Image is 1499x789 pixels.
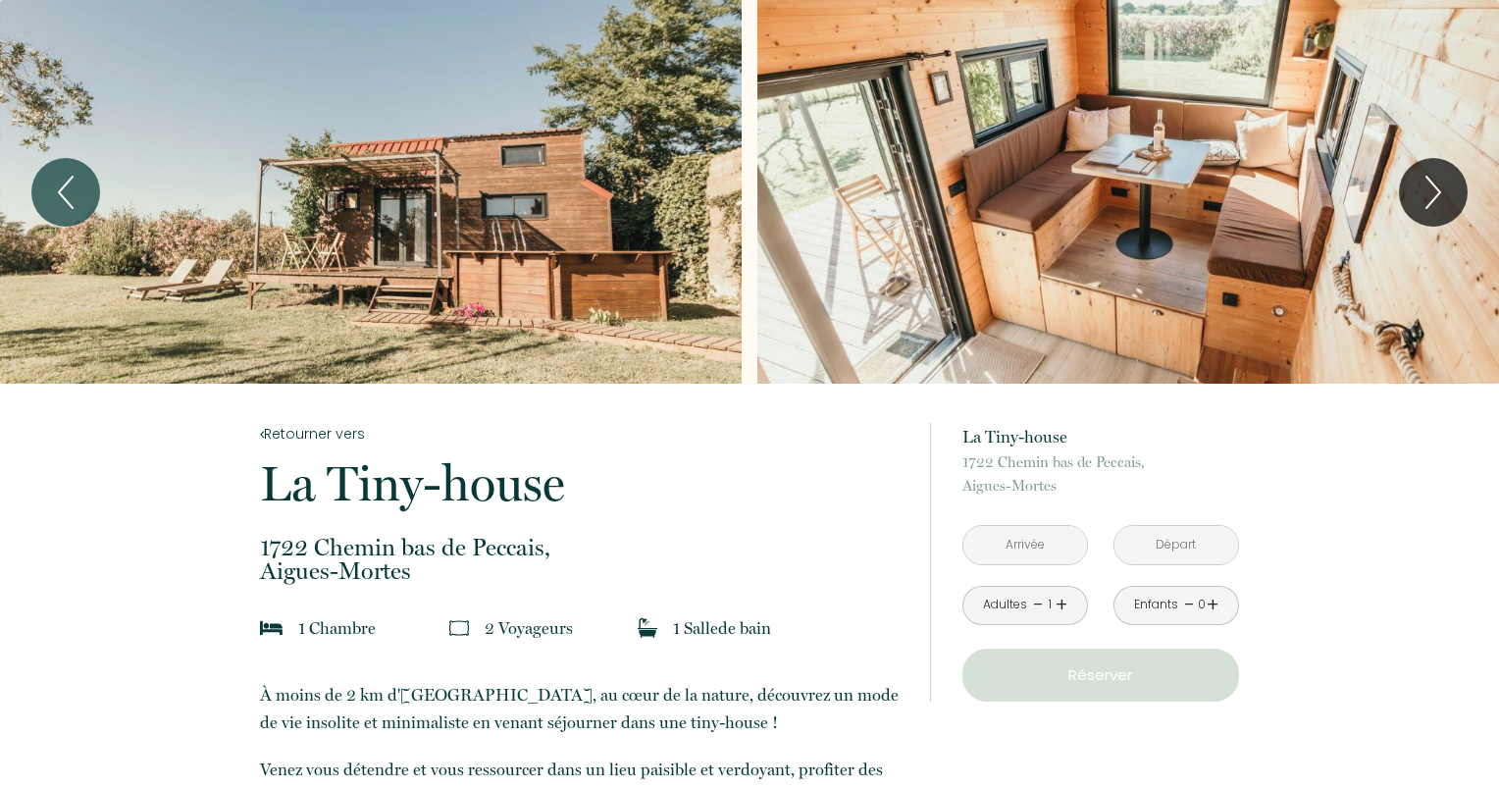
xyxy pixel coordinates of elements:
[963,526,1087,564] input: Arrivée
[983,596,1027,614] div: Adultes
[962,649,1239,702] button: Réserver
[1033,590,1044,620] a: -
[260,536,904,559] span: 1722 Chemin bas de Peccais,
[1114,526,1238,564] input: Départ
[449,618,469,638] img: guests
[260,423,904,445] a: Retourner vers
[1399,158,1468,227] button: Next
[1207,590,1218,620] a: +
[1197,596,1207,614] div: 0
[485,614,573,642] p: 2 Voyageur
[31,158,100,227] button: Previous
[969,663,1232,687] p: Réserver
[962,450,1239,474] span: 1722 Chemin bas de Peccais,
[1056,590,1067,620] a: +
[298,614,376,642] p: 1 Chambre
[260,536,904,583] p: Aigues-Mortes
[260,459,904,508] p: La Tiny-house
[962,450,1239,498] p: Aigues-Mortes
[673,614,771,642] p: 1 Salle de bain
[1134,596,1178,614] div: Enfants
[260,681,904,736] p: À moins de 2 km d'[GEOGRAPHIC_DATA], au cœur de la nature, découvrez un mode de vie insolite et m...
[1045,596,1055,614] div: 1
[1184,590,1195,620] a: -
[962,423,1239,450] p: La Tiny-house
[566,618,573,638] span: s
